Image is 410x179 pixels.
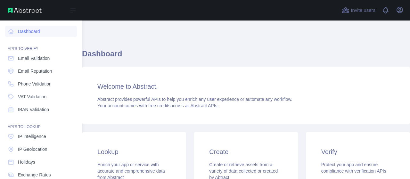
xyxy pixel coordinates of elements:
h1: Dashboard [82,49,410,64]
span: IP Intelligence [18,133,46,140]
span: IP Geolocation [18,146,47,152]
span: IBAN Validation [18,106,49,113]
div: API'S TO LOOKUP [5,117,77,129]
span: VAT Validation [18,94,46,100]
h3: Verify [321,147,395,156]
div: API'S TO VERIFY [5,38,77,51]
span: Protect your app and ensure compliance with verification APIs [321,162,386,174]
a: IBAN Validation [5,104,77,115]
span: Your account comes with across all Abstract APIs. [97,103,218,108]
a: Phone Validation [5,78,77,90]
a: VAT Validation [5,91,77,102]
h3: Lookup [97,147,171,156]
span: Abstract provides powerful APIs to help you enrich any user experience or automate any workflow. [97,97,292,102]
span: Phone Validation [18,81,52,87]
span: Invite users [351,7,375,14]
a: Holidays [5,156,77,168]
h3: Welcome to Abstract. [97,82,395,91]
a: IP Geolocation [5,143,77,155]
span: free credits [148,103,170,108]
a: Email Reputation [5,65,77,77]
button: Invite users [340,5,377,15]
a: Email Validation [5,53,77,64]
span: Email Validation [18,55,50,61]
span: Holidays [18,159,35,165]
span: Exchange Rates [18,172,51,178]
img: Abstract API [8,8,42,13]
h3: Create [209,147,283,156]
span: Email Reputation [18,68,52,74]
a: IP Intelligence [5,131,77,142]
a: Dashboard [5,26,77,37]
